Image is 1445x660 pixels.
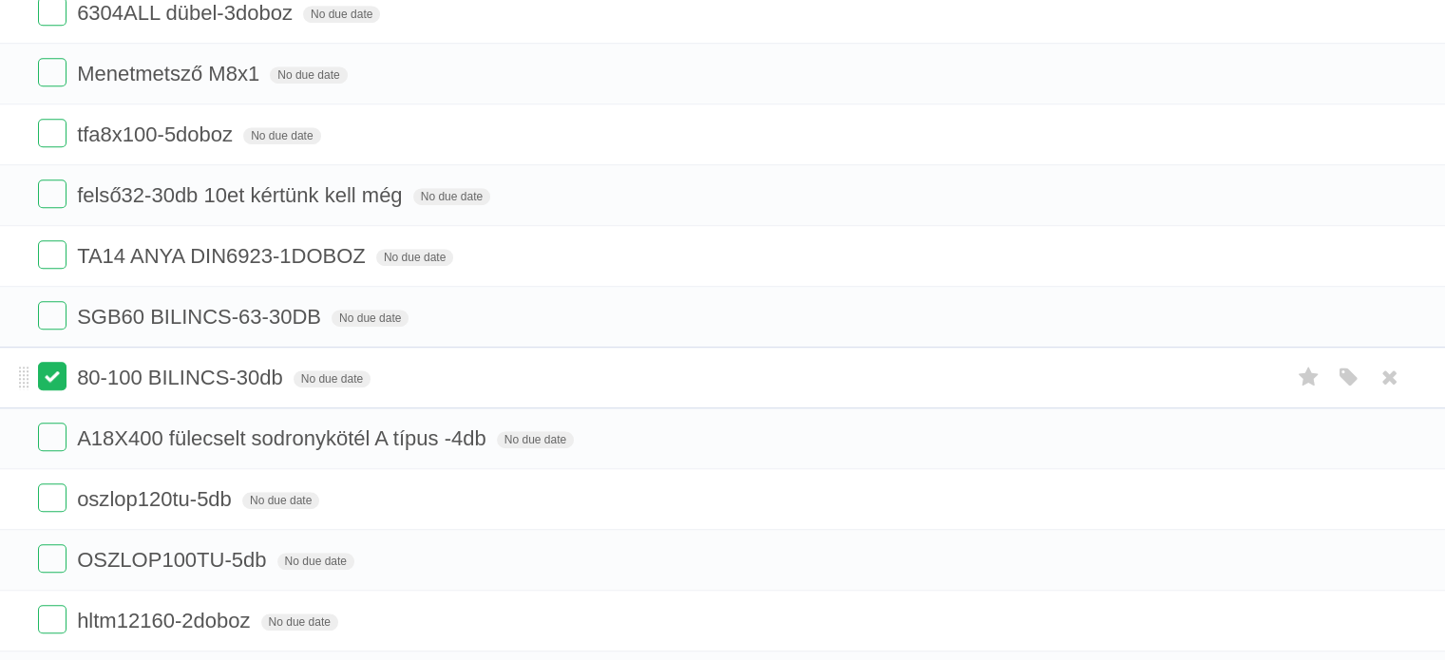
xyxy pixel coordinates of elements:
label: Done [38,301,67,330]
label: Done [38,483,67,512]
span: Menetmetsző M8x1 [77,62,264,85]
span: tfa8x100-5doboz [77,123,238,146]
span: No due date [376,249,453,266]
span: No due date [261,613,338,631]
span: oszlop120tu-5db [77,487,237,511]
span: hltm12160-2doboz [77,609,255,632]
span: 80-100 BILINCS-30db [77,366,287,389]
span: 6304ALL dübel-3doboz [77,1,297,25]
span: No due date [332,310,409,327]
label: Star task [1291,362,1327,393]
span: No due date [294,370,371,387]
span: TA14 ANYA DIN6923-1DOBOZ [77,244,371,268]
label: Done [38,179,67,208]
label: Done [38,240,67,269]
span: SGB60 BILINCS-63-30DB [77,305,326,329]
span: No due date [243,127,320,144]
span: No due date [242,492,319,509]
span: No due date [497,431,574,448]
label: Done [38,423,67,451]
label: Done [38,544,67,573]
span: No due date [270,66,347,84]
span: OSZLOP100TU-5db [77,548,271,572]
span: No due date [413,188,490,205]
span: felső32-30db 10et kértünk kell még [77,183,407,207]
label: Done [38,362,67,390]
span: No due date [303,6,380,23]
label: Done [38,605,67,633]
label: Done [38,58,67,86]
span: No due date [277,553,354,570]
span: A18X400 fülecselt sodronykötél A típus -4db [77,426,491,450]
label: Done [38,119,67,147]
